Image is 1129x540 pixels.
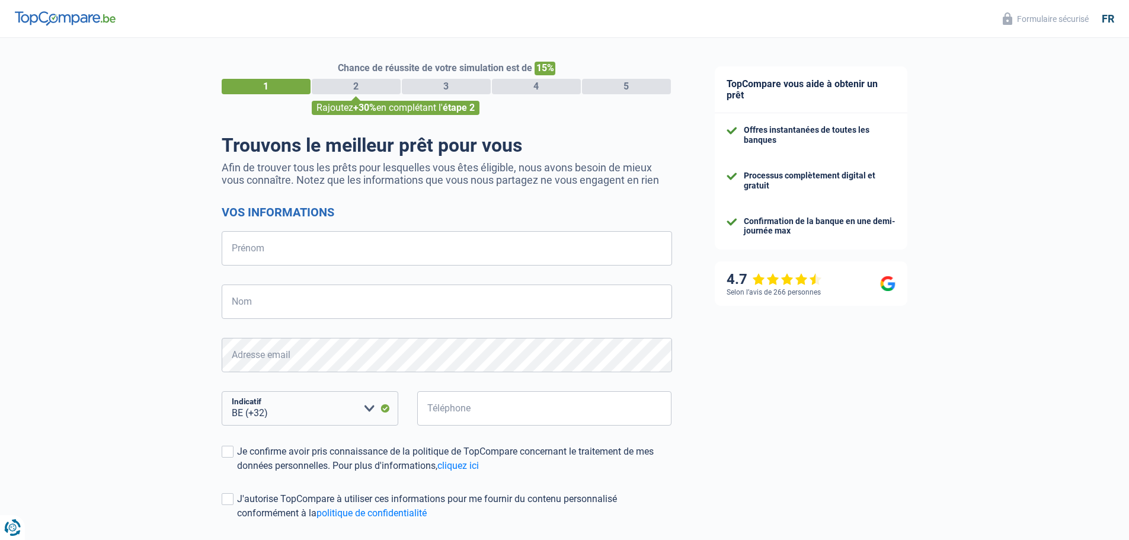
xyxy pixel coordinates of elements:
div: 2 [312,79,401,94]
input: 401020304 [417,391,672,426]
h2: Vos informations [222,205,672,219]
span: 15% [535,62,555,75]
div: Je confirme avoir pris connaissance de la politique de TopCompare concernant le traitement de mes... [237,445,672,473]
p: Afin de trouver tous les prêts pour lesquelles vous êtes éligible, nous avons besoin de mieux vou... [222,161,672,186]
div: J'autorise TopCompare à utiliser ces informations pour me fournir du contenu personnalisé conform... [237,492,672,520]
div: 3 [402,79,491,94]
div: 1 [222,79,311,94]
a: politique de confidentialité [316,507,427,519]
img: TopCompare Logo [15,11,116,25]
button: Formulaire sécurisé [996,9,1096,28]
div: 5 [582,79,671,94]
span: étape 2 [443,102,475,113]
div: Rajoutez en complétant l' [312,101,479,115]
span: +30% [353,102,376,113]
a: cliquez ici [437,460,479,471]
h1: Trouvons le meilleur prêt pour vous [222,134,672,156]
div: Selon l’avis de 266 personnes [727,288,821,296]
div: Confirmation de la banque en une demi-journée max [744,216,895,237]
div: 4 [492,79,581,94]
div: 4.7 [727,271,822,288]
div: Processus complètement digital et gratuit [744,171,895,191]
span: Chance de réussite de votre simulation est de [338,62,532,74]
div: Offres instantanées de toutes les banques [744,125,895,145]
div: fr [1102,12,1114,25]
div: TopCompare vous aide à obtenir un prêt [715,66,907,113]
